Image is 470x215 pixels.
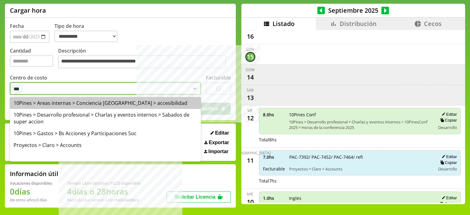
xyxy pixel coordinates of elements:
span: Listado [273,19,294,28]
div: Total 7 hs [259,178,461,184]
label: Fecha [10,23,24,29]
div: lun [247,47,254,52]
span: Exportar [209,140,229,145]
div: 13 [245,93,255,103]
button: Editar [440,195,457,200]
span: 1.0 hs [263,195,285,201]
select: Tipo de hora [54,31,117,42]
div: 10Pines > Areas internas > Conciencia [GEOGRAPHIC_DATA] > accesibilidad [10,97,201,109]
button: Copiar [438,118,457,123]
button: Solicitar Licencia [167,191,231,203]
textarea: Descripción [58,55,226,68]
div: 12 [245,113,255,123]
span: Ingles [289,195,431,201]
span: 7.0 hs [263,154,285,160]
div: Vacaciones disponibles [10,180,52,186]
span: Desarrollo [438,166,457,172]
span: Proyectos > Claro > Accounts [289,166,431,172]
div: 11 [245,156,255,166]
div: Recordá que vencen a fin de [67,197,140,203]
span: 10Pines > Desarrollo profesional > Charlas y eventos internos > 10PinesConf 2025 > Horas de la co... [289,119,431,130]
div: [DEMOGRAPHIC_DATA] [230,150,271,156]
div: scrollable content [241,30,465,203]
div: Tiempo Libre Optativo (TiLO) disponible [67,180,140,186]
div: 10Pines > Gastos > Bs Acciones y Participaciones Soc [10,127,201,139]
div: mié [247,191,253,197]
label: Cantidad [10,47,58,70]
h1: 4 días o 28 horas [67,186,140,197]
div: 10Pines > Desarrollo profesional > Charlas y eventos internos > Sabados de super accion [10,109,201,127]
b: Diciembre [119,197,139,203]
button: Editar [440,154,457,159]
span: PAC-7392/ PAC-7452/ PAC-7464/ refi [289,154,431,160]
span: Desarrollo [438,125,457,130]
div: vie [248,108,253,113]
span: Importar [208,149,228,154]
div: De otros años: 0 días [10,197,52,203]
label: Descripción [58,47,231,70]
span: Editar [215,130,229,136]
div: 15 [245,52,255,62]
span: Solicitar Licencia [175,194,215,200]
span: 10Pines Conf [289,112,431,118]
button: Copiar [438,160,457,165]
button: Copiar [438,201,457,207]
input: Cantidad [10,55,53,67]
span: Cecos [424,19,442,28]
div: 14 [245,72,255,82]
h2: Información útil [10,170,58,178]
div: Total 8 hs [259,137,461,143]
span: Distribución [340,19,377,28]
div: sáb [247,88,254,93]
div: Proyectos > Claro > Accounts [10,139,201,151]
span: Septiembre 2025 [325,6,381,15]
span: Facturable [263,166,285,172]
h1: Cargar hora [10,6,46,15]
div: 10 [245,197,255,207]
div: dom [246,67,255,72]
label: Tipo de hora [54,23,122,43]
button: Editar [209,130,231,136]
div: 16 [245,32,255,41]
label: Facturable [206,74,231,81]
label: Centro de costo [10,74,47,81]
button: Editar [440,112,457,117]
button: Exportar [202,140,231,146]
h1: 0 días [10,186,52,197]
span: 8.0 hs [263,112,285,118]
